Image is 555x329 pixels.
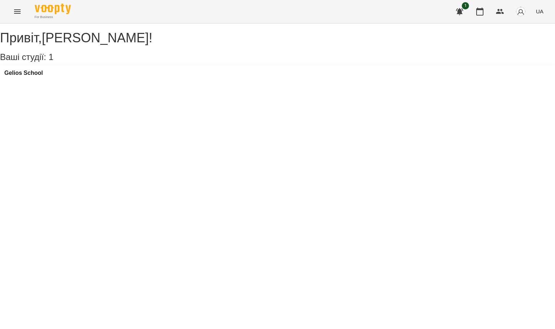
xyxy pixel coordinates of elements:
span: UA [536,8,543,15]
button: UA [533,5,546,18]
span: For Business [35,15,71,20]
a: Gelios School [4,70,43,76]
span: 1 [462,2,469,9]
img: avatar_s.png [516,7,526,17]
img: Voopty Logo [35,4,71,14]
button: Menu [9,3,26,20]
span: 1 [48,52,53,62]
